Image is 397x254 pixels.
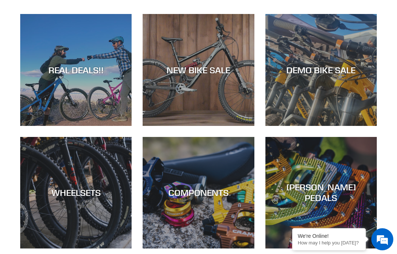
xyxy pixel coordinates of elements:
[143,137,254,248] a: COMPONENTS
[20,137,132,248] a: WHEELSETS
[143,14,254,126] a: NEW BIKE SALE
[143,65,254,75] div: NEW BIKE SALE
[20,65,132,75] div: REAL DEALS!!
[20,14,132,126] a: REAL DEALS!!
[265,65,377,75] div: DEMO BIKE SALE
[298,233,360,239] div: We're Online!
[143,187,254,198] div: COMPONENTS
[265,137,377,248] a: [PERSON_NAME] PEDALS
[20,187,132,198] div: WHEELSETS
[265,14,377,126] a: DEMO BIKE SALE
[265,182,377,203] div: [PERSON_NAME] PEDALS
[298,240,360,246] p: How may I help you today?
